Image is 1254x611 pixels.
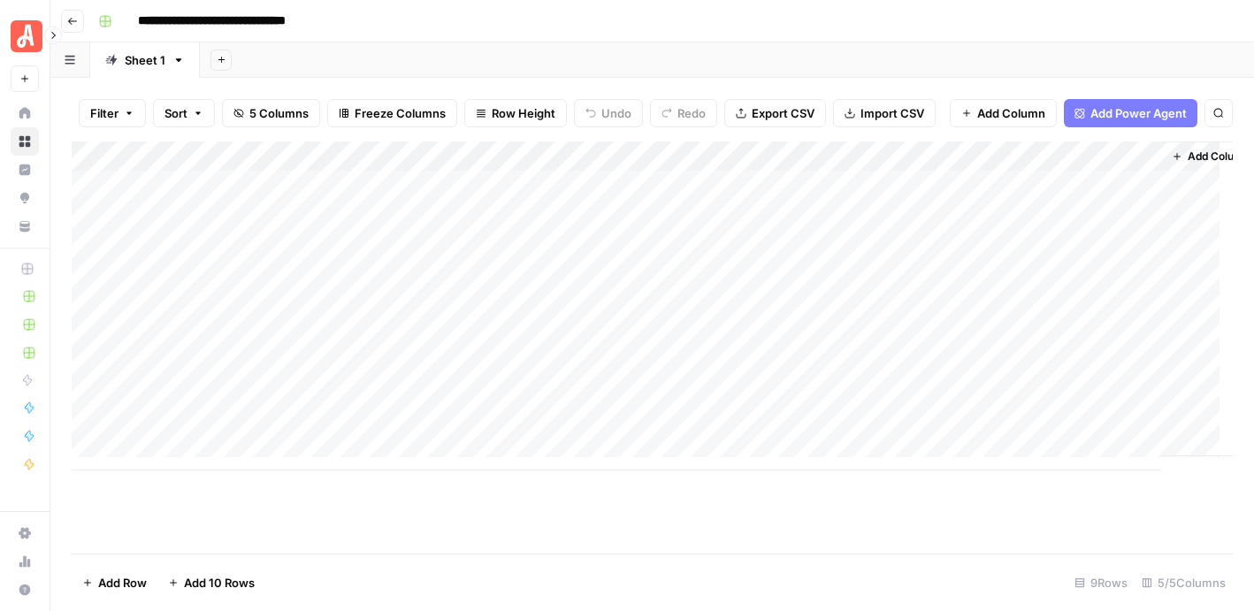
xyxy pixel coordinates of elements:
[327,99,457,127] button: Freeze Columns
[11,519,39,547] a: Settings
[601,104,631,122] span: Undo
[222,99,320,127] button: 5 Columns
[11,156,39,184] a: Insights
[72,569,157,597] button: Add Row
[164,104,187,122] span: Sort
[1135,569,1233,597] div: 5/5 Columns
[11,14,39,58] button: Workspace: Angi
[184,574,255,592] span: Add 10 Rows
[464,99,567,127] button: Row Height
[11,576,39,604] button: Help + Support
[833,99,936,127] button: Import CSV
[11,212,39,241] a: Your Data
[860,104,924,122] span: Import CSV
[724,99,826,127] button: Export CSV
[650,99,717,127] button: Redo
[11,99,39,127] a: Home
[977,104,1045,122] span: Add Column
[11,547,39,576] a: Usage
[153,99,215,127] button: Sort
[1064,99,1197,127] button: Add Power Agent
[950,99,1057,127] button: Add Column
[249,104,309,122] span: 5 Columns
[1188,149,1250,164] span: Add Column
[79,99,146,127] button: Filter
[157,569,265,597] button: Add 10 Rows
[574,99,643,127] button: Undo
[11,127,39,156] a: Browse
[1090,104,1187,122] span: Add Power Agent
[492,104,555,122] span: Row Height
[98,574,147,592] span: Add Row
[90,42,200,78] a: Sheet 1
[11,184,39,212] a: Opportunities
[677,104,706,122] span: Redo
[11,20,42,52] img: Angi Logo
[90,104,119,122] span: Filter
[1067,569,1135,597] div: 9 Rows
[125,51,165,69] div: Sheet 1
[752,104,814,122] span: Export CSV
[355,104,446,122] span: Freeze Columns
